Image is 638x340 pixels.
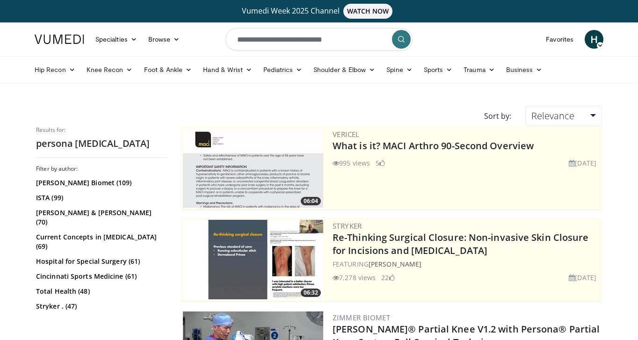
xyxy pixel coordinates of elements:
[381,60,418,79] a: Spine
[36,272,165,281] a: Cincinnati Sports Medicine (61)
[301,289,321,297] span: 06:32
[90,30,143,49] a: Specialties
[36,193,165,203] a: ISTA (99)
[376,158,385,168] li: 5
[183,220,323,299] a: 06:32
[36,165,167,173] h3: Filter by author:
[36,137,167,150] h2: persona [MEDICAL_DATA]
[333,139,534,152] a: What is it? MACI Arthro 90-Second Overview
[569,273,596,282] li: [DATE]
[308,60,381,79] a: Shoulder & Elbow
[258,60,308,79] a: Pediatrics
[540,30,579,49] a: Favorites
[36,257,165,266] a: Hospital for Special Surgery (61)
[183,220,323,299] img: f1f532c3-0ef6-42d5-913a-00ff2bbdb663.300x170_q85_crop-smart_upscale.jpg
[343,4,393,19] span: WATCH NOW
[81,60,138,79] a: Knee Recon
[333,313,390,322] a: Zimmer Biomet
[143,30,186,49] a: Browse
[36,287,165,296] a: Total Health (48)
[35,35,84,44] img: VuMedi Logo
[333,231,589,257] a: Re-Thinking Surgical Closure: Non-invasive Skin Closure for Incisions and [MEDICAL_DATA]
[333,259,600,269] div: FEATURING
[585,30,603,49] a: H
[333,130,360,139] a: Vericel
[333,273,376,282] li: 7,278 views
[29,60,81,79] a: Hip Recon
[36,126,167,134] p: Results for:
[36,208,165,227] a: [PERSON_NAME] & [PERSON_NAME] (70)
[36,178,165,188] a: [PERSON_NAME] Biomet (109)
[138,60,198,79] a: Foot & Ankle
[183,128,323,208] img: aa6cc8ed-3dbf-4b6a-8d82-4a06f68b6688.300x170_q85_crop-smart_upscale.jpg
[225,28,413,51] input: Search topics, interventions
[569,158,596,168] li: [DATE]
[36,232,165,251] a: Current Concepts in [MEDICAL_DATA] (69)
[36,302,165,311] a: Stryker . (47)
[477,106,518,126] div: Sort by:
[36,4,602,19] a: Vumedi Week 2025 ChannelWATCH NOW
[333,221,362,231] a: Stryker
[500,60,548,79] a: Business
[525,106,602,126] a: Relevance
[197,60,258,79] a: Hand & Wrist
[458,60,500,79] a: Trauma
[183,128,323,208] a: 06:04
[333,158,370,168] li: 995 views
[418,60,458,79] a: Sports
[369,260,421,268] a: [PERSON_NAME]
[301,197,321,205] span: 06:04
[531,109,574,122] span: Relevance
[381,273,394,282] li: 22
